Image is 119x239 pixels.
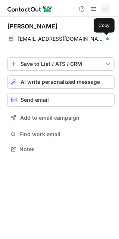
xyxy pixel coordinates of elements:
[7,22,57,30] div: [PERSON_NAME]
[7,75,115,89] button: AI write personalized message
[21,61,101,67] div: Save to List / ATS / CRM
[18,36,103,42] span: [EMAIL_ADDRESS][DOMAIN_NAME]
[21,79,100,85] span: AI write personalized message
[7,93,115,107] button: Send email
[7,57,115,71] button: save-profile-one-click
[19,146,112,153] span: Notes
[7,129,115,140] button: Find work email
[19,131,112,138] span: Find work email
[7,4,52,13] img: ContactOut v5.3.10
[21,97,49,103] span: Send email
[7,144,115,154] button: Notes
[7,111,115,125] button: Add to email campaign
[20,115,79,121] span: Add to email campaign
